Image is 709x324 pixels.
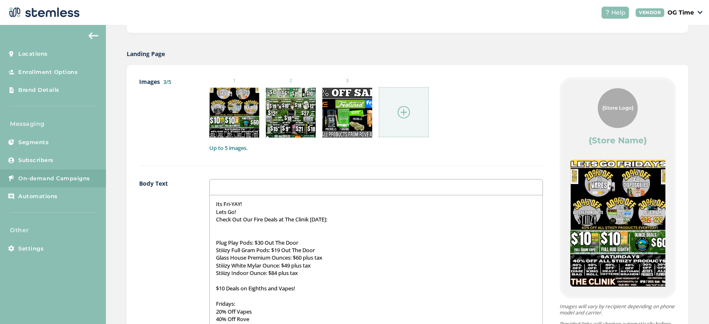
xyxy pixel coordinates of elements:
p: Its Fri-YAY! [216,200,536,208]
img: icon-circle-plus-45441306.svg [397,106,410,118]
small: 2 [266,77,316,84]
img: icon_down-arrow-small-66adaf34.svg [697,11,702,14]
p: Stiiizy White Mylar Ounce: $49 plus tax [216,262,536,269]
button: Item 1 [611,292,624,304]
label: Images [139,77,193,152]
p: Plug Play Pods: $30 Out The Door [216,239,536,246]
iframe: Chat Widget [667,284,709,324]
img: logo-dark-0685b13c.svg [7,4,80,21]
span: {Store Logo} [602,104,633,112]
p: Stiiizy Indoor Ounce: $84 plus tax [216,269,536,277]
img: 9k= [570,160,668,287]
p: Check Out Our Fire Deals at The Clinik [DATE]: [216,216,536,223]
img: Z [322,88,372,137]
span: On-demand Campaigns [18,174,90,183]
p: Stiiizy Full Gram Pods: $19 Out The Door [216,246,536,254]
span: Help [611,8,626,17]
label: Landing Page [127,49,165,58]
img: Z [266,88,316,137]
span: Automations [18,192,58,201]
p: Glass House Premium Ounces: $60 plus tax [216,254,536,261]
button: Item 2 [624,292,636,304]
p: Lets Go! [216,208,536,216]
span: Brand Details [18,86,59,94]
span: Segments [18,138,49,147]
div: VENDOR [635,8,664,17]
label: Up to 5 images. [209,144,543,152]
p: Images will vary by recipient depending on phone model and carrier. [559,303,676,316]
span: Locations [18,50,48,58]
label: 3/5 [163,78,171,86]
small: 1 [209,77,259,84]
p: 40% Off Rove [216,315,536,323]
img: icon-arrow-back-accent-c549486e.svg [88,32,98,39]
p: OG Time [667,8,694,17]
span: Enrollment Options [18,68,78,76]
img: 9k= [209,88,259,137]
p: $10 Deals on Eighths and Vapes! [216,285,536,292]
p: 20% Off Vapes [216,308,536,315]
span: Subscribers [18,156,54,164]
label: {Store Name} [589,135,647,146]
span: Settings [18,245,44,253]
img: icon-help-white-03924b79.svg [605,10,610,15]
p: Fridays: [216,300,536,307]
button: Item 0 [599,292,611,304]
small: 3 [322,77,372,84]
